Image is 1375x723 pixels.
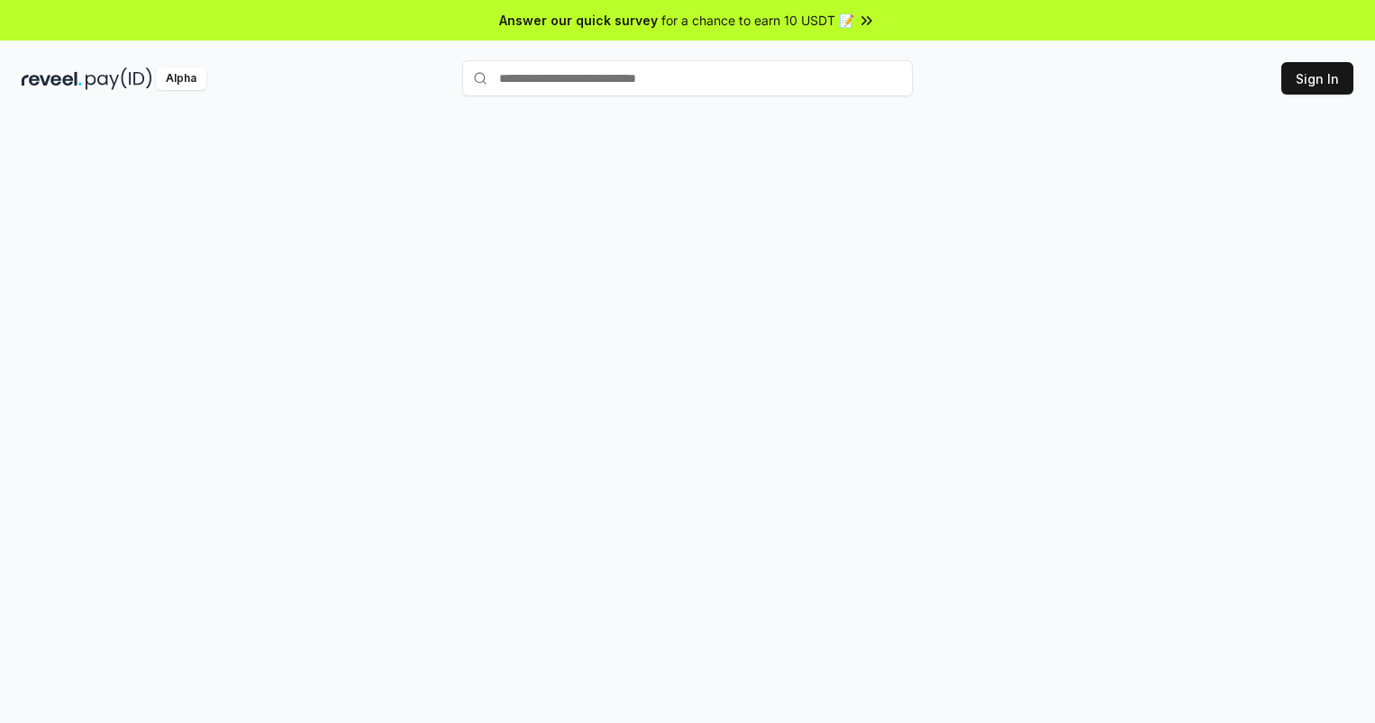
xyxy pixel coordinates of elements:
div: Alpha [156,68,206,90]
button: Sign In [1281,62,1353,95]
img: pay_id [86,68,152,90]
span: for a chance to earn 10 USDT 📝 [661,11,854,30]
img: reveel_dark [22,68,82,90]
span: Answer our quick survey [499,11,658,30]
